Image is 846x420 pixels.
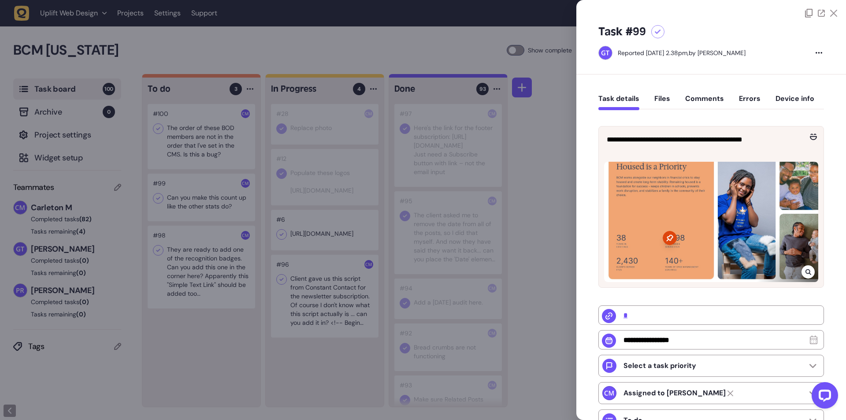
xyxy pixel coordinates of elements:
[618,49,689,57] div: Reported [DATE] 2.38pm,
[805,379,842,416] iframe: LiveChat chat widget
[598,94,639,110] button: Task details
[739,94,761,110] button: Errors
[599,46,612,59] img: Graham Thompson
[618,48,746,57] div: by [PERSON_NAME]
[623,389,726,398] strong: Carleton M
[685,94,724,110] button: Comments
[623,361,696,370] p: Select a task priority
[775,94,814,110] button: Device info
[654,94,670,110] button: Files
[598,25,646,39] h5: Task #99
